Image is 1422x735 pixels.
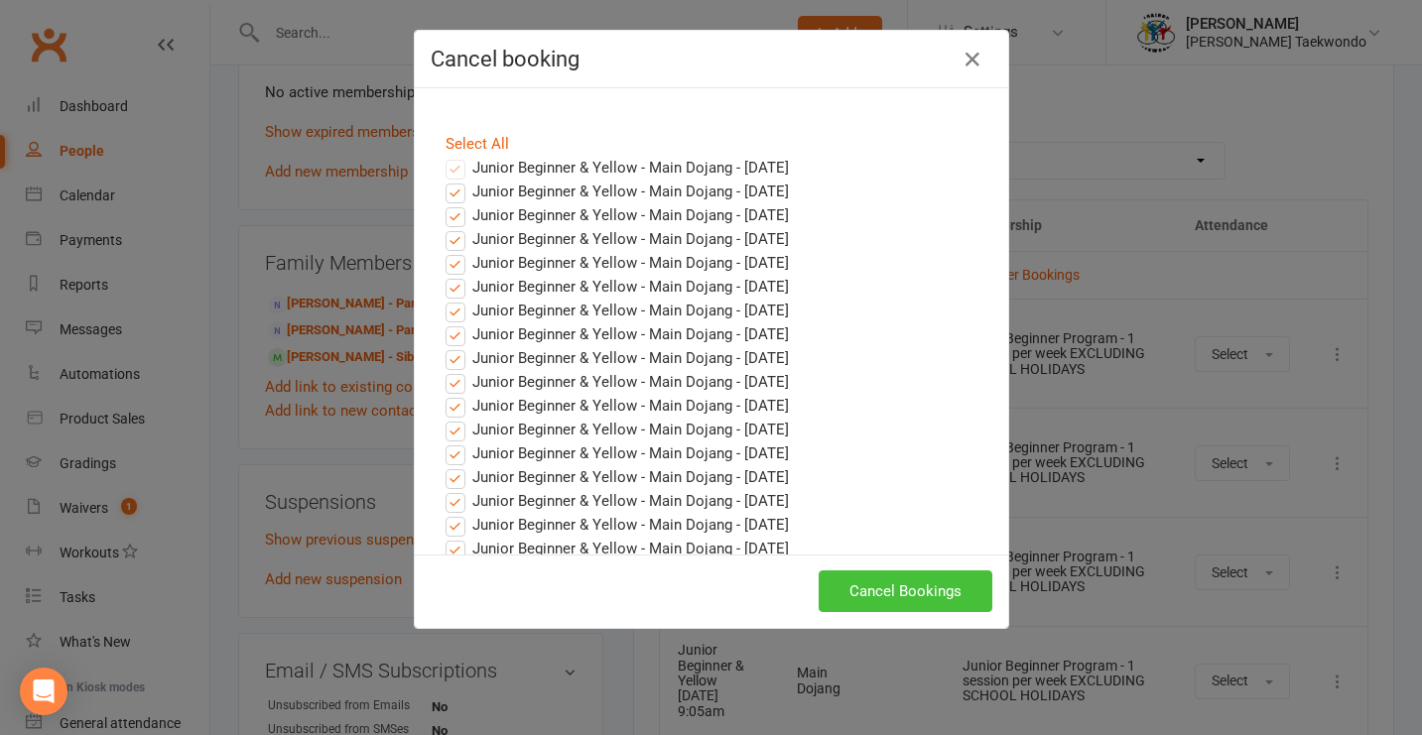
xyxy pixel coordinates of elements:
button: Cancel Bookings [819,570,992,612]
label: Junior Beginner & Yellow - Main Dojang - [DATE] [446,394,789,418]
label: Junior Beginner & Yellow - Main Dojang - [DATE] [446,156,789,180]
label: Junior Beginner & Yellow - Main Dojang - [DATE] [446,489,789,513]
label: Junior Beginner & Yellow - Main Dojang - [DATE] [446,465,789,489]
label: Junior Beginner & Yellow - Main Dojang - [DATE] [446,251,789,275]
label: Junior Beginner & Yellow - Main Dojang - [DATE] [446,227,789,251]
button: Close [957,44,988,75]
label: Junior Beginner & Yellow - Main Dojang - [DATE] [446,370,789,394]
h4: Cancel booking [431,47,992,71]
label: Junior Beginner & Yellow - Main Dojang - [DATE] [446,418,789,441]
a: Select All [446,135,509,153]
label: Junior Beginner & Yellow - Main Dojang - [DATE] [446,441,789,465]
label: Junior Beginner & Yellow - Main Dojang - [DATE] [446,346,789,370]
label: Junior Beginner & Yellow - Main Dojang - [DATE] [446,299,789,322]
div: Open Intercom Messenger [20,668,67,715]
label: Junior Beginner & Yellow - Main Dojang - [DATE] [446,537,789,560]
label: Junior Beginner & Yellow - Main Dojang - [DATE] [446,513,789,537]
label: Junior Beginner & Yellow - Main Dojang - [DATE] [446,275,789,299]
label: Junior Beginner & Yellow - Main Dojang - [DATE] [446,203,789,227]
label: Junior Beginner & Yellow - Main Dojang - [DATE] [446,180,789,203]
label: Junior Beginner & Yellow - Main Dojang - [DATE] [446,322,789,346]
